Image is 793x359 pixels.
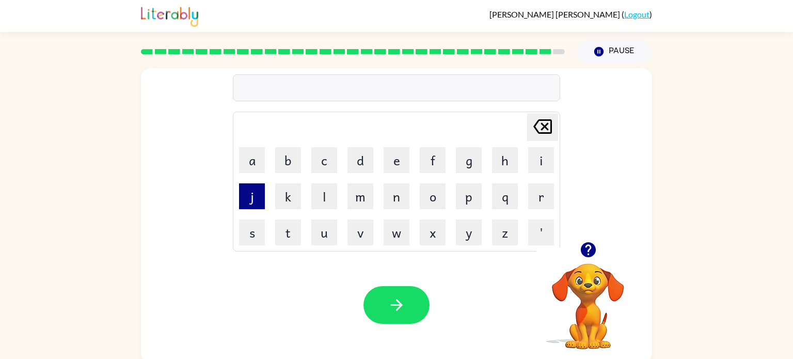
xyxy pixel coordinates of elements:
button: j [239,183,265,209]
button: p [456,183,482,209]
button: i [528,147,554,173]
button: q [492,183,518,209]
button: y [456,220,482,245]
span: [PERSON_NAME] [PERSON_NAME] [489,9,622,19]
button: c [311,147,337,173]
button: l [311,183,337,209]
button: e [384,147,409,173]
button: n [384,183,409,209]
button: h [492,147,518,173]
button: g [456,147,482,173]
button: a [239,147,265,173]
button: v [347,220,373,245]
button: f [420,147,446,173]
button: z [492,220,518,245]
button: x [420,220,446,245]
button: r [528,183,554,209]
button: u [311,220,337,245]
button: s [239,220,265,245]
button: d [347,147,373,173]
button: k [275,183,301,209]
button: t [275,220,301,245]
img: Literably [141,4,198,27]
button: b [275,147,301,173]
div: ( ) [489,9,652,19]
button: Pause [577,40,652,64]
button: ' [528,220,554,245]
button: m [347,183,373,209]
button: o [420,183,446,209]
video: Your browser must support playing .mp4 files to use Literably. Please try using another browser. [536,247,640,351]
a: Logout [624,9,649,19]
button: w [384,220,409,245]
